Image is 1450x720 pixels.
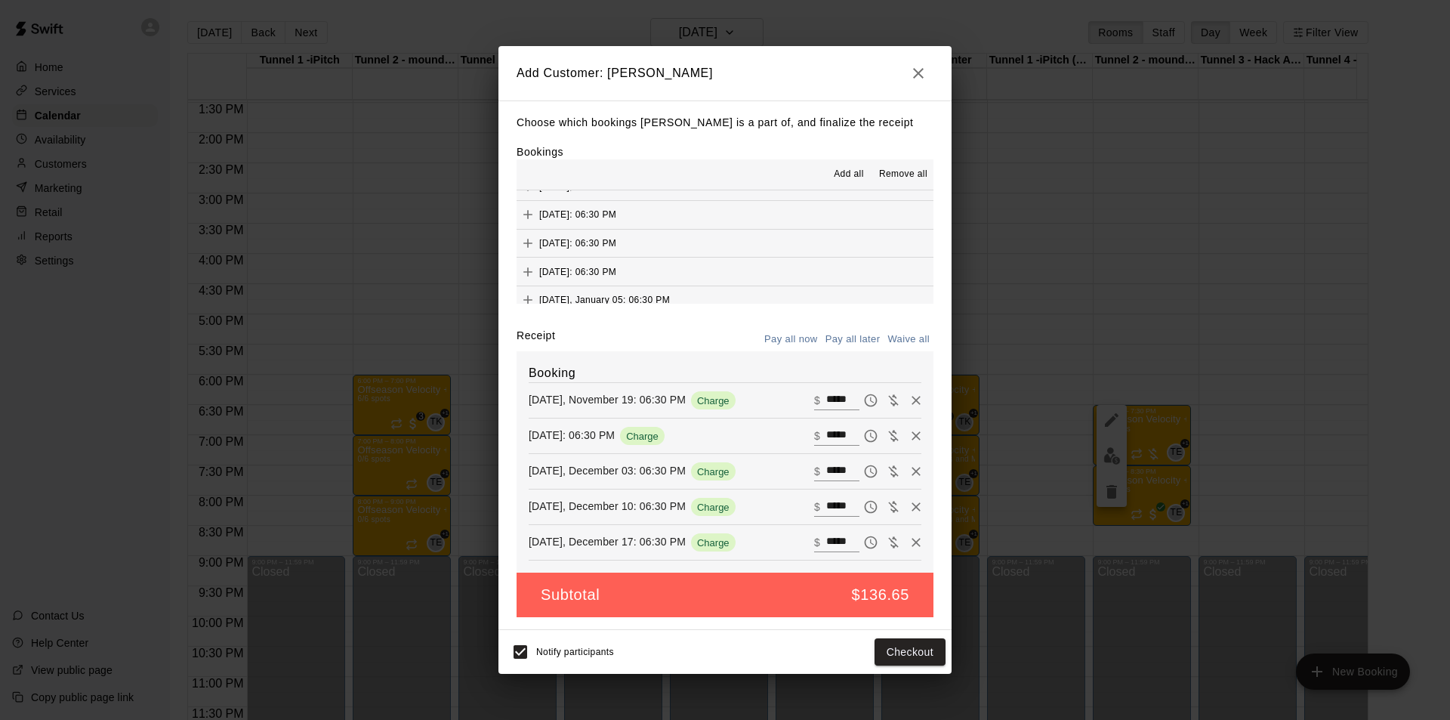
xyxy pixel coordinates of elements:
button: Checkout [875,638,946,666]
button: Add[DATE], January 05: 06:30 PM [517,286,933,314]
span: Add [517,265,539,277]
span: Pay later [859,535,882,548]
button: Pay all now [760,328,822,351]
span: Waive payment [882,499,905,512]
button: Add[DATE]: 06:30 PM [517,230,933,258]
p: $ [814,428,820,443]
span: Remove all [879,167,927,182]
p: Choose which bookings [PERSON_NAME] is a part of, and finalize the receipt [517,113,933,132]
button: Remove [905,460,927,483]
span: [DATE]: 06:30 PM [539,237,616,248]
span: Waive payment [882,535,905,548]
span: Add [517,180,539,191]
span: Add [517,236,539,248]
h5: Subtotal [541,585,600,605]
span: Waive payment [882,428,905,441]
span: Charge [691,395,736,406]
p: $ [814,535,820,550]
p: [DATE], November 19: 06:30 PM [529,392,686,407]
p: $ [814,464,820,479]
h2: Add Customer: [PERSON_NAME] [498,46,952,100]
h5: $136.65 [852,585,910,605]
span: [DATE], January 05: 06:30 PM [539,295,670,305]
span: Charge [620,431,665,442]
p: [DATE], December 03: 06:30 PM [529,463,686,478]
p: [DATE], December 10: 06:30 PM [529,499,686,514]
span: Notify participants [536,647,614,657]
button: Remove [905,496,927,518]
button: Remove [905,425,927,447]
span: [DATE]: 06:30 PM [539,266,616,277]
span: Add all [834,167,864,182]
span: Pay later [859,428,882,441]
span: Pay later [859,393,882,406]
button: Pay all later [822,328,884,351]
button: Waive all [884,328,933,351]
button: Remove [905,389,927,412]
span: [DATE]: 06:30 PM [539,209,616,220]
label: Bookings [517,146,563,158]
h6: Booking [529,363,921,383]
span: Pay later [859,499,882,512]
button: Add[DATE]: 06:30 PM [517,201,933,229]
span: Charge [691,502,736,513]
p: [DATE]: 06:30 PM [529,428,615,443]
span: Waive payment [882,464,905,477]
button: Remove [905,531,927,554]
button: Remove all [873,162,933,187]
p: $ [814,499,820,515]
label: Receipt [517,328,555,351]
span: Charge [691,466,736,477]
p: [DATE], December 17: 06:30 PM [529,534,686,549]
button: Add all [825,162,873,187]
span: Waive payment [882,393,905,406]
span: Pay later [859,464,882,477]
button: Add[DATE]: 06:30 PM [517,258,933,286]
span: Add [517,209,539,220]
span: Charge [691,537,736,548]
p: $ [814,393,820,408]
span: Add [517,294,539,305]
